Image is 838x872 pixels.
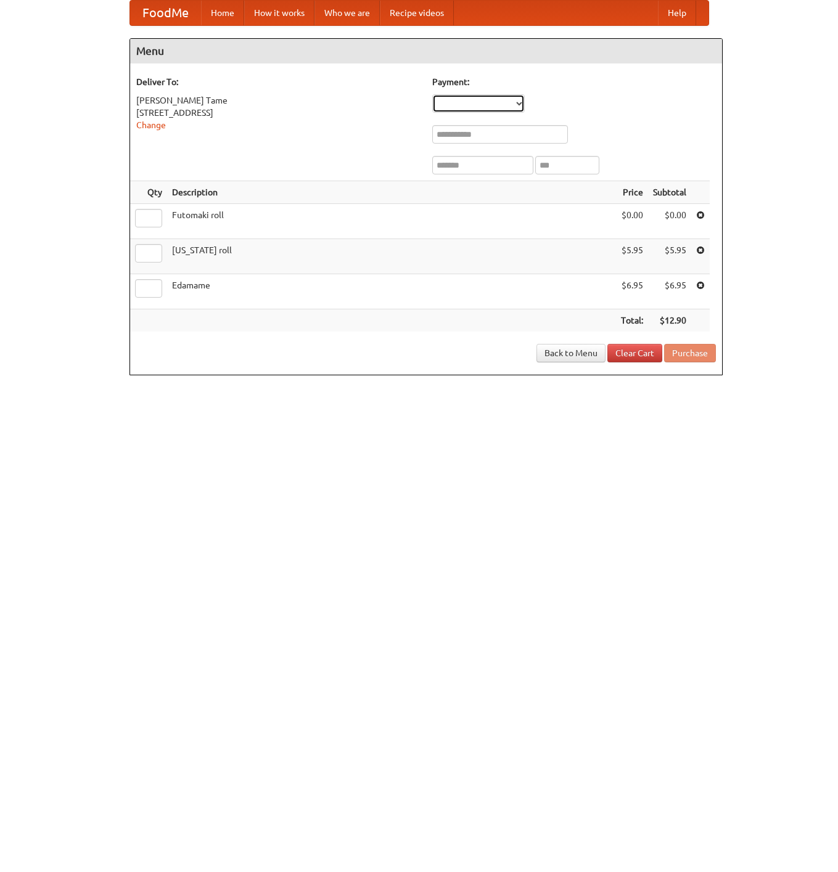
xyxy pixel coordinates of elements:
td: Futomaki roll [167,204,616,239]
button: Purchase [664,344,716,362]
td: $6.95 [648,274,691,309]
a: Home [201,1,244,25]
a: FoodMe [130,1,201,25]
h5: Payment: [432,76,716,88]
th: Subtotal [648,181,691,204]
th: Description [167,181,616,204]
div: [STREET_ADDRESS] [136,107,420,119]
a: Help [658,1,696,25]
th: Total: [616,309,648,332]
a: Clear Cart [607,344,662,362]
td: Edamame [167,274,616,309]
td: $5.95 [616,239,648,274]
a: How it works [244,1,314,25]
a: Recipe videos [380,1,454,25]
td: [US_STATE] roll [167,239,616,274]
th: $12.90 [648,309,691,332]
h4: Menu [130,39,722,63]
th: Price [616,181,648,204]
h5: Deliver To: [136,76,420,88]
a: Back to Menu [536,344,606,362]
td: $0.00 [616,204,648,239]
a: Change [136,120,166,130]
div: [PERSON_NAME] Tame [136,94,420,107]
td: $6.95 [616,274,648,309]
th: Qty [130,181,167,204]
td: $5.95 [648,239,691,274]
td: $0.00 [648,204,691,239]
a: Who we are [314,1,380,25]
